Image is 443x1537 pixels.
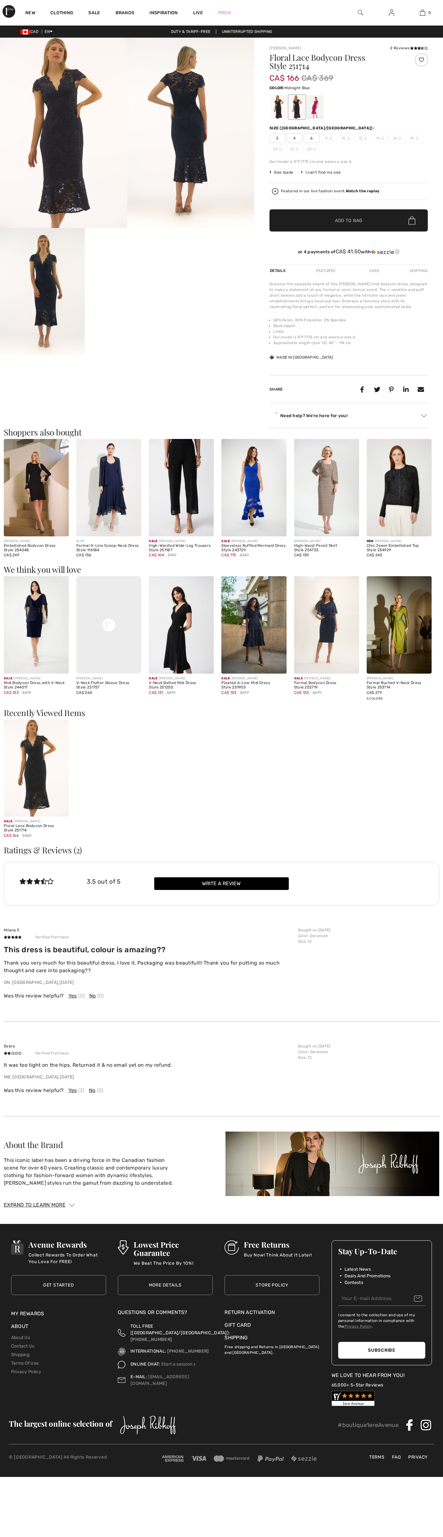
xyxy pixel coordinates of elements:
li: Back zipper [273,323,428,329]
div: [PERSON_NAME] [294,539,359,544]
div: Sleeveless Ruffled Mermaid Dress Style 243729 [221,544,286,552]
div: Details [269,265,287,276]
span: CA$ 264 [76,690,92,695]
p: : 12 [298,1055,435,1060]
span: INTERNATIONAL: [130,1349,166,1354]
a: High-Waist Pencil Skirt Style 254733 [294,439,359,536]
span: CA$ 131 [149,690,163,695]
div: Gift Card [225,1321,320,1329]
a: About Us [11,1335,30,1340]
span: Sale [4,819,12,823]
span: No [89,992,96,1000]
label: I consent to the collection and use of my personal information in compliance with the . [338,1312,426,1329]
img: Formal Bodycon Dress Style 252719 [294,576,359,674]
span: Sale [221,676,230,680]
a: Live [193,9,203,16]
span: CAD [20,29,41,34]
div: Floral Lace Bodycon Dress Style 251714 [4,824,69,833]
span: CA$ 249 [4,553,19,557]
a: New [25,10,35,17]
span: Yes [68,1087,77,1094]
img: Floral Lace Bodycon Dress Style 251714 [4,719,69,817]
span: CA$ 166 [4,833,19,838]
img: Arrow2.svg [421,414,427,417]
span: 12 [355,133,371,143]
img: Midi Bodycon Dress with V-Neck Style 244017 [4,576,69,674]
span: $279 [240,690,249,695]
span: $279 [22,690,31,695]
span: Size [298,1055,306,1060]
span: ONLINE CHAT: [130,1361,160,1367]
div: [PERSON_NAME] [4,819,69,824]
input: Your E-mail Address [338,1292,426,1306]
span: Size Guide [269,170,293,175]
div: Need help? We're here for you! [269,411,428,420]
div: Made in [GEOGRAPHIC_DATA] [269,355,333,360]
div: Midnight Blue [289,95,305,119]
img: Sezzle [371,249,394,255]
div: Chic Jewel Embellished Top Style 254929 [367,544,432,552]
img: 1ère Avenue [3,5,15,18]
a: [EMAIL_ADDRESS][DOMAIN_NAME] [130,1374,189,1386]
img: Arrow1.svg [69,1204,75,1207]
a: Clothing [50,10,73,17]
span: CA$ 153 [4,690,19,695]
span: CA$ 104 [149,553,164,557]
img: About the Brand [225,1132,440,1196]
div: [PERSON_NAME] [221,676,286,681]
span: Color [298,1050,308,1054]
h3: We think you will love [4,565,439,574]
div: Shipping [408,265,428,276]
div: High-Waisted Wide-Leg Trousers Style 251187 [149,544,214,552]
span: $279 [313,690,321,695]
div: 3.5 out of 5 [87,877,154,886]
h3: Ratings & Reviews (2) [4,846,439,854]
span: 14 [372,133,388,143]
img: International [118,1348,125,1355]
li: 68% Nylon, 30% Polyester, 2% Spandex [273,317,428,323]
a: Formal Ruched V-Neck Dress Style 253714 [367,576,432,674]
span: E-MAIL: [130,1374,147,1380]
span: New [367,539,374,543]
span: Debra [4,1044,15,1048]
button: Add to Bag [269,209,428,231]
div: Formal Ruched V-Neck Dress Style 253714 [367,681,432,690]
h3: Recently Viewed Items [4,709,439,717]
div: V-Neck Belted Midi Dress Style 251250 [149,681,214,690]
a: High-Waisted Wide-Leg Trousers Style 251187 [149,439,214,536]
span: CA$ 153 [294,690,309,695]
div: High-Waist Pencil Skirt Style 254733 [294,544,359,552]
div: Expand to Learn More [4,1201,439,1209]
a: My Rewards [11,1311,44,1317]
div: or 4 payments of with [269,249,428,255]
a: [PERSON_NAME] [269,46,301,50]
a: Privacy Policy [345,1324,371,1329]
img: ring-m.svg [415,137,419,140]
span: 10 [338,133,354,143]
div: We Love To Hear From You! [332,1372,432,1379]
div: [PERSON_NAME] [367,539,432,544]
img: Paypal [257,1455,284,1462]
a: More Details [118,1275,213,1295]
a: Privacy [405,1454,431,1460]
span: Verified Purchase [29,1049,75,1057]
img: V-Neck Belted Midi Dress Style 251250 [149,576,214,674]
p: Bought on [DATE] [298,927,435,933]
img: Avenue Rewards [11,1240,24,1255]
h1: Floral Lace Bodycon Dress Style 251714 [269,53,402,70]
div: About the Brand [4,1141,218,1149]
p: It was too tight on the hips. Returned it & no email yet on my refund. [4,1061,294,1069]
div: Featured in our live fashion event. [281,189,379,193]
span: Midnight Blue [284,86,310,90]
a: Prom [218,9,231,16]
span: Was this review helpful? [4,992,64,1000]
span: Inspiration [149,10,178,17]
span: Add to Bag [335,217,362,224]
span: $369 [22,833,31,838]
img: ring-m.svg [313,147,316,151]
span: Sale [149,539,157,543]
h3: Free Returns [244,1240,312,1249]
h3: Avenue Rewards [28,1240,106,1249]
